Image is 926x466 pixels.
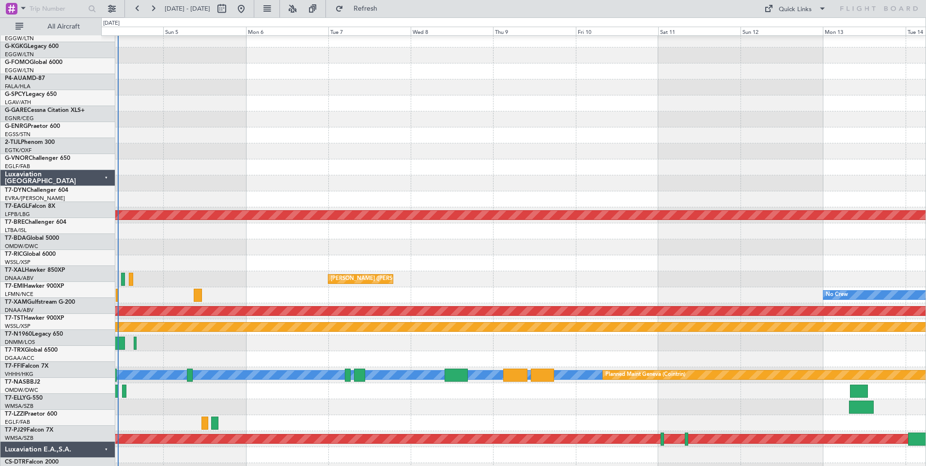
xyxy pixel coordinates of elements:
span: T7-RIC [5,251,23,257]
a: EGLF/FAB [5,419,30,426]
a: EVRA/[PERSON_NAME] [5,195,65,202]
a: T7-PJ29Falcon 7X [5,427,53,433]
div: [DATE] [103,19,120,28]
button: Quick Links [759,1,831,16]
a: WSSL/XSP [5,259,31,266]
a: G-KGKGLegacy 600 [5,44,59,49]
span: T7-NAS [5,379,26,385]
a: LFPB/LBG [5,211,30,218]
a: T7-XALHawker 850XP [5,267,65,273]
span: G-SPCY [5,92,26,97]
a: T7-ELLYG-550 [5,395,43,401]
div: Thu 9 [493,27,575,35]
a: T7-TRXGlobal 6500 [5,347,58,353]
a: WSSL/XSP [5,323,31,330]
a: T7-XAMGulfstream G-200 [5,299,75,305]
a: T7-FFIFalcon 7X [5,363,48,369]
a: G-SPCYLegacy 650 [5,92,57,97]
a: T7-EMIHawker 900XP [5,283,64,289]
a: DNAA/ABV [5,275,33,282]
span: T7-BDA [5,235,26,241]
a: DGAA/ACC [5,355,34,362]
a: P4-AUAMD-87 [5,76,45,81]
div: Mon 6 [246,27,328,35]
a: OMDW/DWC [5,387,38,394]
a: T7-TSTHawker 900XP [5,315,64,321]
a: WMSA/SZB [5,435,33,442]
a: EGGW/LTN [5,67,34,74]
a: G-ENRGPraetor 600 [5,124,60,129]
a: T7-BDAGlobal 5000 [5,235,59,241]
span: T7-LZZI [5,411,25,417]
div: [PERSON_NAME] ([PERSON_NAME] Intl) [331,272,432,286]
div: Planned Maint Geneva (Cointrin) [605,368,685,382]
span: T7-BRE [5,219,25,225]
a: DNMM/LOS [5,339,35,346]
div: Fri 10 [576,27,658,35]
a: LFMN/NCE [5,291,33,298]
span: P4-AUA [5,76,27,81]
a: EGSS/STN [5,131,31,138]
span: T7-EAGL [5,203,29,209]
a: LGAV/ATH [5,99,31,106]
span: Refresh [345,5,386,12]
span: G-FOMO [5,60,30,65]
a: T7-N1960Legacy 650 [5,331,63,337]
a: EGGW/LTN [5,35,34,42]
a: T7-BREChallenger 604 [5,219,66,225]
span: T7-PJ29 [5,427,27,433]
button: All Aircraft [11,19,105,34]
input: Trip Number [30,1,85,16]
span: T7-N1960 [5,331,32,337]
span: T7-TST [5,315,24,321]
span: 2-TIJL [5,140,21,145]
a: VHHH/HKG [5,371,33,378]
a: 2-TIJLPhenom 300 [5,140,55,145]
div: Tue 7 [328,27,411,35]
div: Mon 13 [823,27,905,35]
div: Sat 11 [658,27,741,35]
div: No Crew [826,288,848,302]
span: G-VNOR [5,155,29,161]
a: WMSA/SZB [5,403,33,410]
a: EGGW/LTN [5,51,34,58]
div: Sun 5 [163,27,246,35]
span: All Aircraft [25,23,102,30]
a: T7-RICGlobal 6000 [5,251,56,257]
div: Sat 4 [81,27,163,35]
span: T7-XAM [5,299,27,305]
a: G-VNORChallenger 650 [5,155,70,161]
a: EGNR/CEG [5,115,34,122]
a: EGTK/OXF [5,147,31,154]
span: T7-FFI [5,363,22,369]
a: G-GARECessna Citation XLS+ [5,108,85,113]
a: EGLF/FAB [5,163,30,170]
a: G-FOMOGlobal 6000 [5,60,62,65]
span: T7-ELLY [5,395,26,401]
span: T7-EMI [5,283,24,289]
a: T7-EAGLFalcon 8X [5,203,55,209]
a: T7-DYNChallenger 604 [5,187,68,193]
span: CS-DTR [5,459,26,465]
div: Quick Links [779,5,812,15]
div: Sun 12 [741,27,823,35]
span: G-ENRG [5,124,28,129]
span: G-KGKG [5,44,28,49]
span: [DATE] - [DATE] [165,4,210,13]
div: Wed 8 [411,27,493,35]
a: T7-NASBBJ2 [5,379,40,385]
span: G-GARE [5,108,27,113]
a: OMDW/DWC [5,243,38,250]
a: LTBA/ISL [5,227,27,234]
a: CS-DTRFalcon 2000 [5,459,59,465]
a: FALA/HLA [5,83,31,90]
span: T7-DYN [5,187,27,193]
a: T7-LZZIPraetor 600 [5,411,57,417]
a: DNAA/ABV [5,307,33,314]
span: T7-TRX [5,347,25,353]
span: T7-XAL [5,267,25,273]
button: Refresh [331,1,389,16]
